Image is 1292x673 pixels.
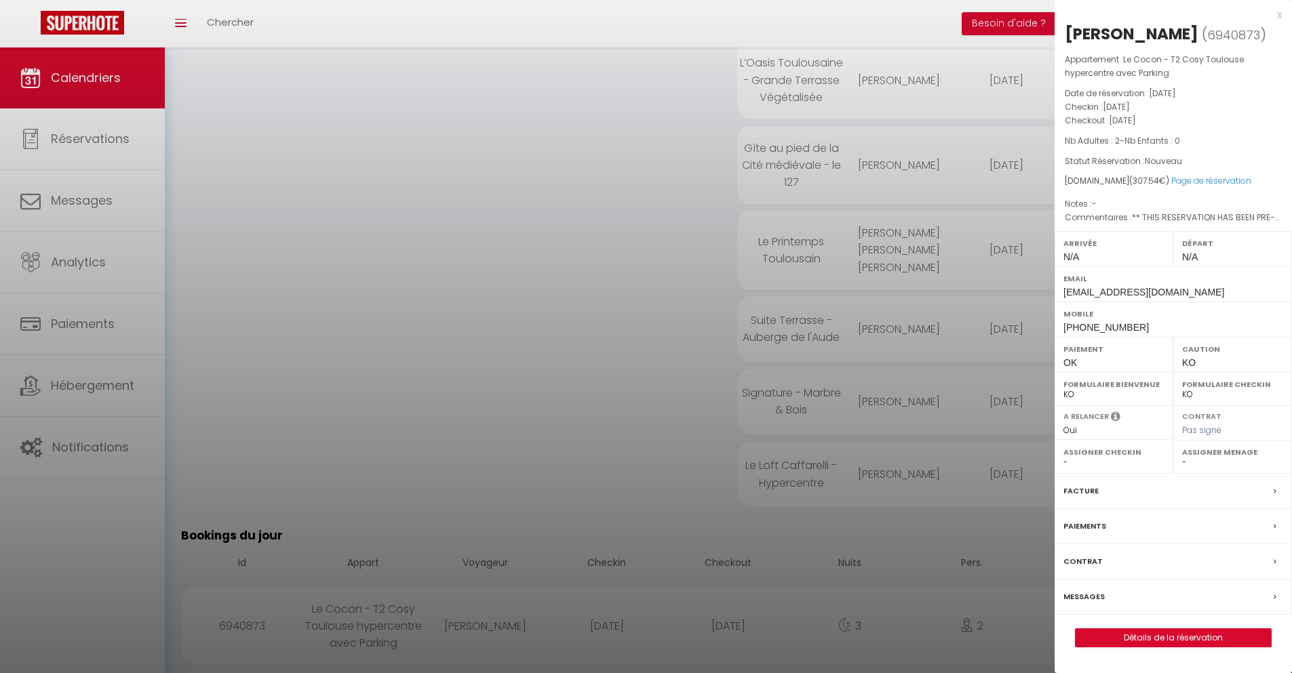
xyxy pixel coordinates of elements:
[1063,251,1079,262] span: N/A
[1182,237,1283,250] label: Départ
[1182,342,1283,356] label: Caution
[1063,484,1099,498] label: Facture
[1065,155,1282,168] p: Statut Réservation :
[1182,424,1221,436] span: Pas signé
[1065,175,1282,188] div: [DOMAIN_NAME]
[1063,272,1283,285] label: Email
[1182,445,1283,459] label: Assigner Menage
[1063,307,1283,321] label: Mobile
[1111,411,1120,426] i: Sélectionner OUI si vous souhaiter envoyer les séquences de messages post-checkout
[1182,411,1221,420] label: Contrat
[1063,342,1164,356] label: Paiement
[1065,23,1198,45] div: [PERSON_NAME]
[1065,114,1282,127] p: Checkout :
[1133,175,1159,186] span: 307.54
[1145,155,1182,167] span: Nouveau
[1063,411,1109,422] label: A relancer
[1075,628,1272,647] button: Détails de la réservation
[1149,87,1176,99] span: [DATE]
[1065,211,1282,224] p: Commentaires :
[1063,519,1106,533] label: Paiements
[1182,378,1283,391] label: Formulaire Checkin
[1109,115,1136,126] span: [DATE]
[1065,197,1282,211] p: Notes :
[1103,101,1130,113] span: [DATE]
[1063,287,1224,298] span: [EMAIL_ADDRESS][DOMAIN_NAME]
[1065,135,1120,146] span: Nb Adultes : 2
[1063,554,1103,569] label: Contrat
[1065,134,1282,148] p: -
[1063,378,1164,391] label: Formulaire Bienvenue
[1055,7,1282,23] div: x
[1065,100,1282,114] p: Checkin :
[1207,26,1260,43] span: 6940873
[1063,357,1077,368] span: OK
[1063,445,1164,459] label: Assigner Checkin
[1129,175,1169,186] span: ( €)
[1063,322,1149,333] span: [PHONE_NUMBER]
[1065,53,1282,80] p: Appartement :
[1065,54,1244,79] span: Le Cocon - T2 Cosy Toulouse hypercentre avec Parking
[1202,25,1266,44] span: ( )
[1063,237,1164,250] label: Arrivée
[1182,357,1196,368] span: KO
[1182,251,1198,262] span: N/A
[1065,87,1282,100] p: Date de réservation :
[1076,629,1271,647] a: Détails de la réservation
[1171,175,1251,186] a: Page de réservation
[1092,198,1097,209] span: -
[1063,590,1105,604] label: Messages
[1124,135,1180,146] span: Nb Enfants : 0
